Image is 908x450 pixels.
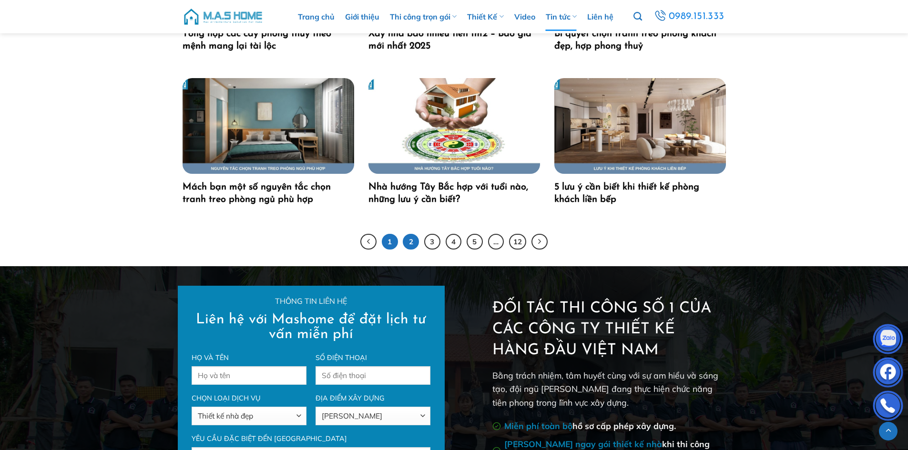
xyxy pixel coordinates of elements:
[514,2,535,31] a: Video
[360,234,377,250] a: Trước đó
[467,2,503,31] a: Thiết Kế
[368,181,540,206] a: Nhà hướng Tây Bắc hợp với tuổi nào, những lưu ý cần biết?
[874,393,902,421] img: Phone
[879,422,898,440] a: Lên đầu trang
[390,2,457,31] a: Thi công trọn gói
[446,234,462,250] a: 4
[492,301,711,358] span: Đối tác thi công số 1 của các công ty thiết kế hàng đầu Việt Nam
[192,295,430,308] p: Thông tin liên hệ
[492,370,718,408] span: Bằng trách nhiệm, tâm huyết cùng với sự am hiểu và sáng tạo, đội ngũ [PERSON_NAME] đang thực hiện...
[183,2,264,31] img: M.A.S HOME – Tổng Thầu Thiết Kế Và Xây Nhà Trọn Gói
[652,8,726,25] a: 0989.151.333
[874,326,902,355] img: Zalo
[546,2,577,31] a: Tin tức
[668,9,725,25] span: 0989.151.333
[467,234,483,250] a: 5
[298,2,335,31] a: Trang chủ
[633,7,642,27] a: Tìm kiếm
[403,234,419,250] span: 2
[531,234,548,250] a: Tiếp theo
[554,78,726,174] img: 5 lưu ý cần biết khi thiết kế phòng khách liền bếp 166
[509,234,526,250] a: 12
[504,420,572,431] strong: Miễn phí toàn bộ
[424,234,440,250] a: 3
[368,28,540,52] a: Xây nhà bao nhiêu tiền 1m2 – Báo giá mới nhất 2025
[345,2,379,31] a: Giới thiệu
[192,312,430,342] h2: Liên hệ với Mashome để đặt lịch tư vấn miễn phí
[316,393,430,404] label: Địa điểm xây dựng
[382,234,398,250] a: 1
[316,366,430,385] input: Số điện thoại
[183,181,354,206] a: Mách bạn một số nguyên tắc chọn tranh treo phòng ngủ phù hợp
[192,352,306,363] label: Họ và tên
[316,352,430,363] label: Số điện thoại
[504,439,662,449] strong: [PERSON_NAME] ngay gói thiết kế nhà
[874,360,902,388] img: Facebook
[554,28,726,52] a: Bí quyết chọn tranh treo phòng khách đẹp, hợp phong thuỷ
[504,420,676,431] span: hồ sơ cấp phép xây dựng.
[554,181,726,206] a: 5 lưu ý cần biết khi thiết kế phòng khách liền bếp
[368,78,540,174] img: Nhà hướng Tây Bắc hợp với tuổi nào, những lưu ý cần biết? 163
[587,2,613,31] a: Liên hệ
[192,433,430,444] label: Yêu cầu đặc biệt đến [GEOGRAPHIC_DATA]
[183,28,354,52] a: Tổng hợp các cây phong thuỷ theo mệnh mang lại tài lộc
[183,78,354,174] img: Mách bạn một số nguyên tắc chọn tranh treo phòng ngủ phù hợp 161
[192,366,306,385] input: Họ và tên
[488,234,504,250] span: …
[192,393,306,404] label: Chọn loại dịch vụ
